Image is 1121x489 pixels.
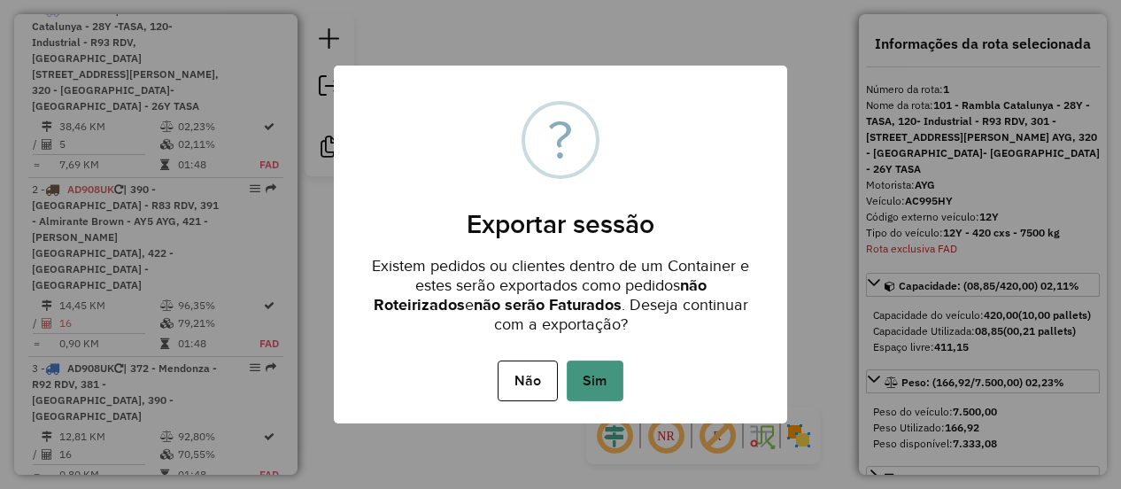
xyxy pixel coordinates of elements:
div: ? [548,105,573,175]
div: Existem pedidos ou clientes dentro de um Container e estes serão exportados como pedidos e . Dese... [334,240,787,338]
strong: não serão Faturados [474,296,622,314]
button: Não [498,361,557,401]
button: Sim [567,361,623,401]
strong: não Roteirizados [374,276,707,314]
h2: Exportar sessão [334,187,787,240]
